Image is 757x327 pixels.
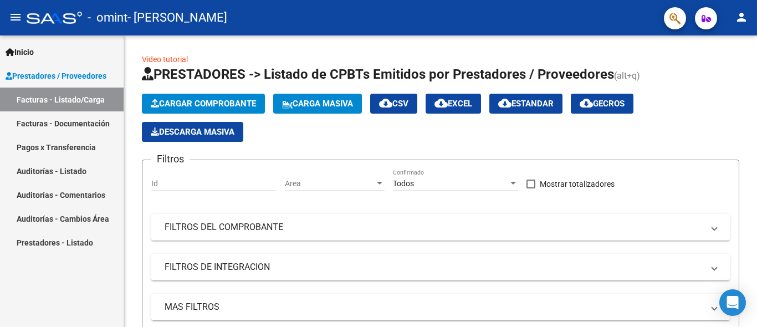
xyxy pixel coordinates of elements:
div: Open Intercom Messenger [719,289,746,316]
button: CSV [370,94,417,114]
mat-panel-title: FILTROS DE INTEGRACION [165,261,703,273]
span: Descarga Masiva [151,127,234,137]
button: Descarga Masiva [142,122,243,142]
a: Video tutorial [142,55,188,64]
span: Todos [393,179,414,188]
mat-icon: cloud_download [580,96,593,110]
mat-icon: menu [9,11,22,24]
mat-expansion-panel-header: FILTROS DEL COMPROBANTE [151,214,730,241]
span: Inicio [6,46,34,58]
span: - omint [88,6,127,30]
span: Gecros [580,99,625,109]
mat-icon: person [735,11,748,24]
span: (alt+q) [614,70,640,81]
app-download-masive: Descarga masiva de comprobantes (adjuntos) [142,122,243,142]
span: Estandar [498,99,554,109]
span: Mostrar totalizadores [540,177,615,191]
mat-panel-title: FILTROS DEL COMPROBANTE [165,221,703,233]
button: Cargar Comprobante [142,94,265,114]
mat-icon: cloud_download [379,96,392,110]
button: Gecros [571,94,633,114]
mat-panel-title: MAS FILTROS [165,301,703,313]
mat-icon: cloud_download [434,96,448,110]
h3: Filtros [151,151,190,167]
button: EXCEL [426,94,481,114]
span: Cargar Comprobante [151,99,256,109]
mat-expansion-panel-header: FILTROS DE INTEGRACION [151,254,730,280]
span: Carga Masiva [282,99,353,109]
span: - [PERSON_NAME] [127,6,227,30]
mat-expansion-panel-header: MAS FILTROS [151,294,730,320]
button: Carga Masiva [273,94,362,114]
mat-icon: cloud_download [498,96,512,110]
span: Prestadores / Proveedores [6,70,106,82]
span: EXCEL [434,99,472,109]
button: Estandar [489,94,562,114]
span: CSV [379,99,408,109]
span: PRESTADORES -> Listado de CPBTs Emitidos por Prestadores / Proveedores [142,67,614,82]
span: Area [285,179,375,188]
